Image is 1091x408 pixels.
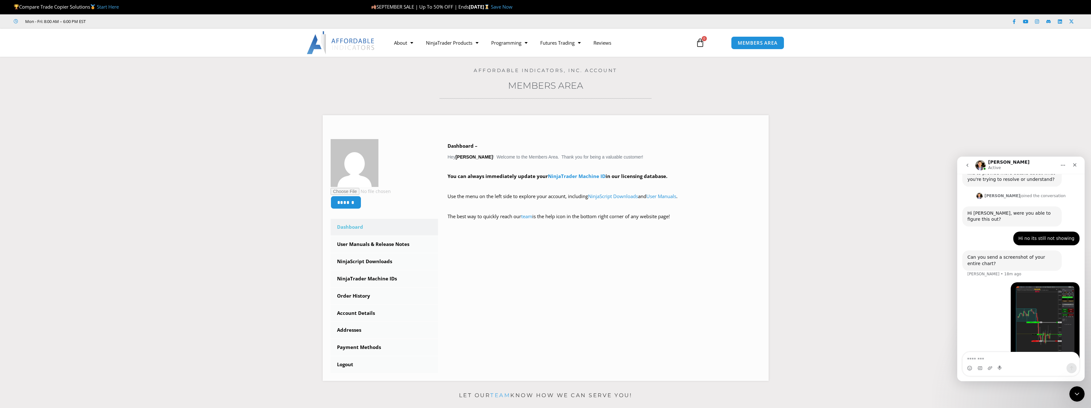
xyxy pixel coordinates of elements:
[448,212,761,230] p: The best way to quickly reach our is the help icon in the bottom right corner of any website page!
[109,206,119,217] button: Send a message…
[331,356,438,373] a: Logout
[331,253,438,270] a: NinjaScript Downloads
[448,142,761,230] div: Hey ! Welcome to the Members Area. Thank you for being a valuable customer!
[331,322,438,338] a: Addresses
[1069,386,1085,402] iframe: Intercom live chat
[307,31,375,54] img: LogoAI | Affordable Indicators – NinjaTrader
[474,67,617,73] a: Affordable Indicators, Inc. Account
[10,209,15,214] button: Emoji picker
[323,390,769,401] p: Let our know how we can serve you!
[588,193,638,199] a: NinjaScript Downloads
[957,157,1085,381] iframe: Intercom live chat
[448,192,761,210] p: Use the menu on the left side to explore your account, including and .
[371,4,376,9] img: 🍂
[490,392,510,398] a: team
[548,173,606,179] a: NinjaTrader Machine ID
[5,196,122,206] textarea: Message…
[331,288,438,304] a: Order History
[331,305,438,322] a: Account Details
[371,4,469,10] span: SEPTEMBER SALE | Up To 50% OFF | Ends
[388,35,688,50] nav: Menu
[90,4,95,9] img: 🥇
[331,271,438,287] a: NinjaTrader Machine IDs
[331,236,438,253] a: User Manuals & Release Notes
[702,36,707,41] span: 0
[738,41,778,45] span: MEMBERS AREA
[420,35,485,50] a: NinjaTrader Products
[331,219,438,235] a: Dashboard
[448,143,477,149] b: Dashboard –
[534,35,587,50] a: Futures Trading
[40,209,46,214] button: Start recording
[508,80,583,91] a: Members Area
[587,35,618,50] a: Reviews
[485,35,534,50] a: Programming
[14,4,119,10] span: Compare Trade Copier Solutions
[95,18,190,25] iframe: Customer reviews powered by Trustpilot
[484,4,489,9] img: ⌛
[20,209,25,214] button: Gif picker
[331,339,438,356] a: Payment Methods
[388,35,420,50] a: About
[521,213,532,219] a: team
[469,4,491,10] strong: [DATE]
[731,36,784,49] a: MEMBERS AREA
[646,193,676,199] a: User Manuals
[97,4,119,10] a: Start Here
[456,154,493,159] strong: [PERSON_NAME]
[5,126,122,226] div: Jatinder says…
[331,139,378,187] img: e9244dac31e27814b1c8399a8a90f73dc17463dc1a02ec8e6444c38ba191d7ba
[686,33,714,52] a: 0
[30,209,35,214] button: Upload attachment
[448,173,667,179] strong: You can always immediately update your in our licensing database.
[24,18,86,25] span: Mon - Fri: 8:00 AM – 6:00 PM EST
[331,219,438,373] nav: Account pages
[491,4,513,10] a: Save Now
[14,4,19,9] img: 🏆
